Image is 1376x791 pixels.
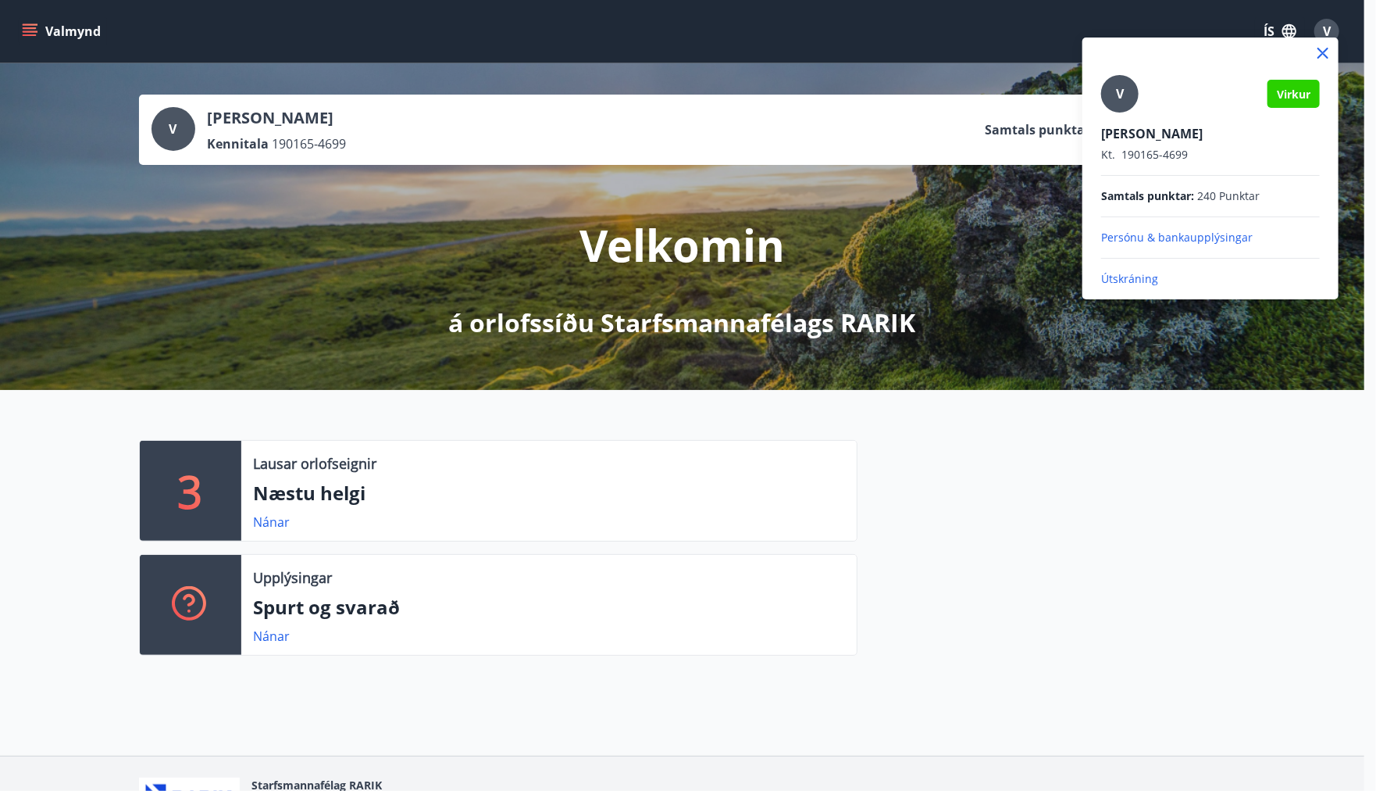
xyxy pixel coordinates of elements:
[1101,230,1320,245] p: Persónu & bankaupplýsingar
[1116,85,1124,102] span: V
[1101,271,1320,287] p: Útskráning
[1197,188,1260,204] span: 240 Punktar
[1277,87,1310,102] span: Virkur
[1101,188,1194,204] span: Samtals punktar :
[1101,147,1115,162] span: Kt.
[1101,147,1320,163] p: 190165-4699
[1101,125,1320,142] p: [PERSON_NAME]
